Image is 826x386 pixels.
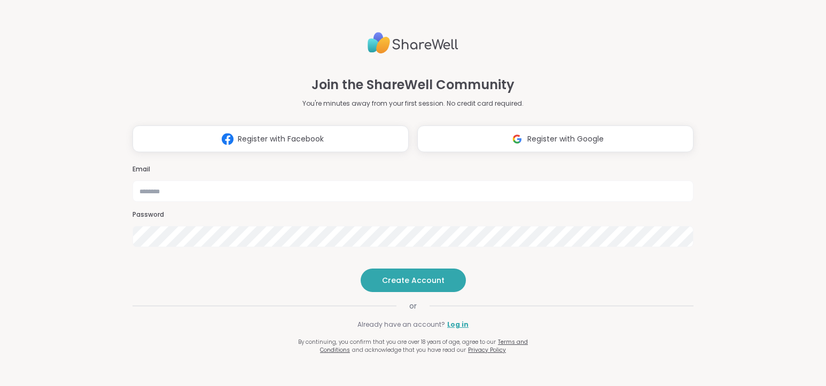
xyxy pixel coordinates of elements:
[133,125,409,152] button: Register with Facebook
[352,346,466,354] span: and acknowledge that you have read our
[357,320,445,329] span: Already have an account?
[361,269,466,292] button: Create Account
[298,338,496,346] span: By continuing, you confirm that you are over 18 years of age, agree to our
[368,28,458,58] img: ShareWell Logo
[396,301,430,311] span: or
[447,320,469,329] a: Log in
[382,275,445,286] span: Create Account
[302,99,524,108] p: You're minutes away from your first session. No credit card required.
[468,346,506,354] a: Privacy Policy
[133,210,693,219] h3: Password
[507,129,527,149] img: ShareWell Logomark
[320,338,528,354] a: Terms and Conditions
[417,125,693,152] button: Register with Google
[238,133,324,145] span: Register with Facebook
[217,129,238,149] img: ShareWell Logomark
[311,75,515,94] h1: Join the ShareWell Community
[527,133,604,145] span: Register with Google
[133,165,693,174] h3: Email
